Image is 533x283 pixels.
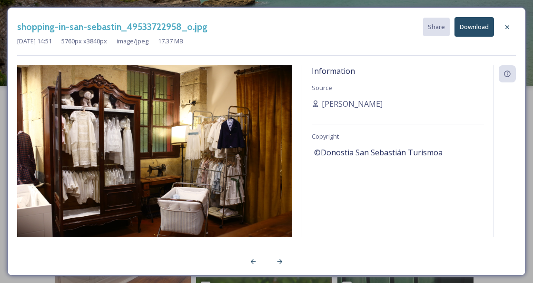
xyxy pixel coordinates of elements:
button: Share [423,18,450,36]
h3: shopping-in-san-sebastin_49533722958_o.jpg [17,20,207,34]
span: 17.37 MB [158,37,183,46]
span: Source [312,83,332,92]
button: Download [454,17,494,37]
span: [DATE] 14:51 [17,37,52,46]
span: Information [312,66,355,76]
span: image/jpeg [117,37,148,46]
span: Copyright [312,132,339,141]
span: ©Donostia San Sebastián Turismoa [314,147,443,158]
img: shopping-in-san-sebastin_49533722958_o.jpg [17,65,292,249]
span: [PERSON_NAME] [322,98,383,110]
span: 5760 px x 3840 px [61,37,107,46]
